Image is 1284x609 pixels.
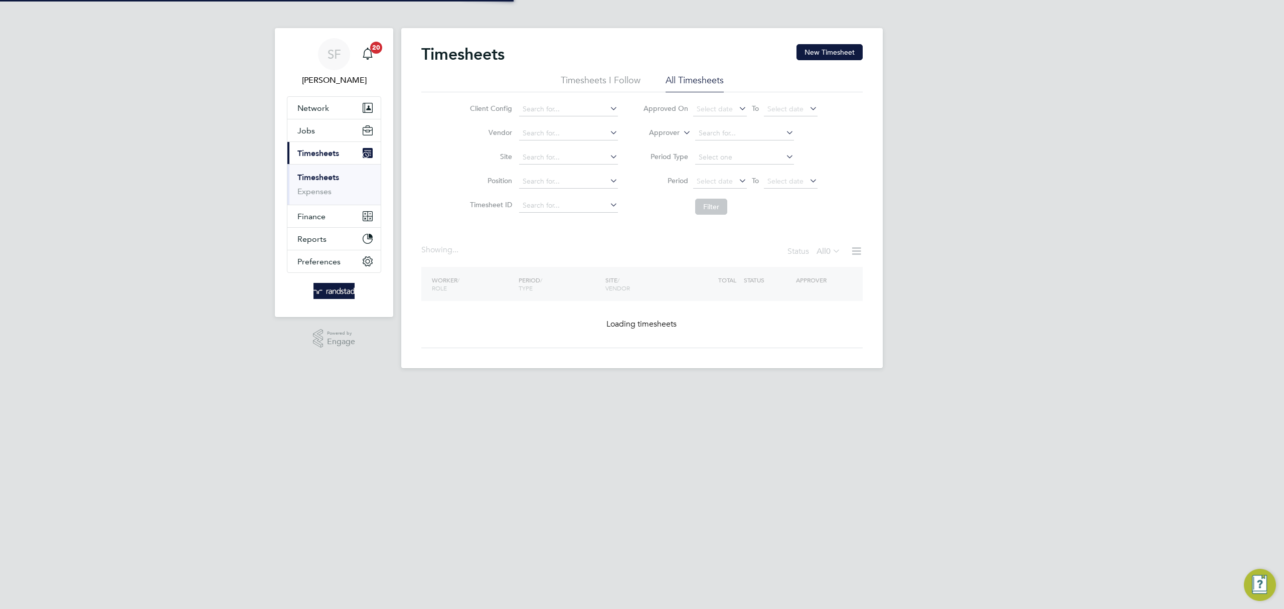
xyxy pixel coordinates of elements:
label: Period Type [643,152,688,161]
span: Select date [767,104,804,113]
label: Client Config [467,104,512,113]
span: SF [328,48,341,61]
label: Site [467,152,512,161]
span: Finance [297,212,326,221]
div: Timesheets [287,164,381,205]
a: Go to home page [287,283,381,299]
span: Select date [697,104,733,113]
span: 0 [826,246,831,256]
li: Timesheets I Follow [561,74,640,92]
a: Expenses [297,187,332,196]
input: Search for... [519,126,618,140]
span: Select date [697,177,733,186]
span: Timesheets [297,148,339,158]
a: 20 [358,38,378,70]
button: Timesheets [287,142,381,164]
input: Search for... [519,175,618,189]
span: To [749,174,762,187]
label: Approver [634,128,680,138]
input: Search for... [519,199,618,213]
button: Finance [287,205,381,227]
button: Jobs [287,119,381,141]
span: Reports [297,234,327,244]
button: Reports [287,228,381,250]
input: Search for... [519,150,618,165]
label: Approved On [643,104,688,113]
input: Search for... [695,126,794,140]
input: Select one [695,150,794,165]
button: Engage Resource Center [1244,569,1276,601]
li: All Timesheets [666,74,724,92]
span: Engage [327,338,355,346]
span: To [749,102,762,115]
button: Preferences [287,250,381,272]
a: SF[PERSON_NAME] [287,38,381,86]
label: Position [467,176,512,185]
span: 20 [370,42,382,54]
div: Status [787,245,843,259]
label: Timesheet ID [467,200,512,209]
span: Preferences [297,257,341,266]
a: Timesheets [297,173,339,182]
span: Network [297,103,329,113]
input: Search for... [519,102,618,116]
label: All [817,246,841,256]
h2: Timesheets [421,44,505,64]
div: Showing [421,245,460,255]
button: New Timesheet [796,44,863,60]
a: Powered byEngage [313,329,356,348]
button: Filter [695,199,727,215]
img: randstad-logo-retina.png [313,283,355,299]
span: ... [452,245,458,255]
span: Powered by [327,329,355,338]
span: Select date [767,177,804,186]
label: Vendor [467,128,512,137]
label: Period [643,176,688,185]
span: Jobs [297,126,315,135]
button: Network [287,97,381,119]
nav: Main navigation [275,28,393,317]
span: Sheree Flatman [287,74,381,86]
